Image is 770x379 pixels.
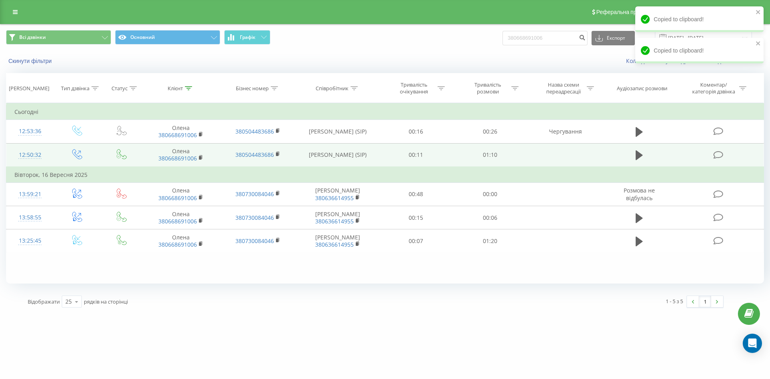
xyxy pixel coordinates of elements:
a: 380668691006 [158,154,197,162]
td: 00:11 [379,143,453,167]
span: рядків на сторінці [84,298,128,305]
a: 380668691006 [158,194,197,202]
a: Коли дані можуть відрізнятися вiд інших систем [626,57,764,65]
span: Відображати [28,298,60,305]
div: 13:25:45 [14,233,46,249]
div: Open Intercom Messenger [743,334,762,353]
td: 01:10 [453,143,527,167]
div: Тривалість розмови [466,81,509,95]
td: Олена [142,120,219,143]
div: Тип дзвінка [61,85,89,92]
div: Аудіозапис розмови [617,85,667,92]
a: 380668691006 [158,241,197,248]
td: 00:06 [453,206,527,229]
a: 380504483686 [235,151,274,158]
td: Сьогодні [6,104,764,120]
div: Клієнт [168,85,183,92]
span: Розмова не відбулась [624,186,655,201]
td: Олена [142,229,219,253]
a: 380636614955 [315,241,354,248]
div: 13:59:21 [14,186,46,202]
td: 00:48 [379,182,453,206]
td: 00:15 [379,206,453,229]
td: Олена [142,182,219,206]
div: [PERSON_NAME] [9,85,49,92]
a: 380730084046 [235,190,274,198]
div: 12:50:32 [14,147,46,163]
a: 1 [699,296,711,307]
span: Графік [240,34,255,40]
div: Тривалість очікування [393,81,436,95]
td: 00:07 [379,229,453,253]
span: Всі дзвінки [19,34,46,41]
button: close [756,40,761,48]
div: Copied to clipboard! [635,38,764,63]
div: 25 [65,298,72,306]
a: 380730084046 [235,237,274,245]
td: [PERSON_NAME] (SIP) [296,143,379,167]
div: Бізнес номер [236,85,269,92]
button: Графік [224,30,270,45]
div: Назва схеми переадресації [542,81,585,95]
td: [PERSON_NAME] [296,229,379,253]
button: close [756,9,761,16]
td: Вівторок, 16 Вересня 2025 [6,167,764,183]
a: 380636614955 [315,217,354,225]
td: Олена [142,206,219,229]
div: 1 - 5 з 5 [666,297,683,305]
td: Чергування [527,120,604,143]
div: Статус [111,85,128,92]
div: Співробітник [316,85,349,92]
a: 380668691006 [158,217,197,225]
input: Пошук за номером [503,31,588,45]
span: Реферальна програма [596,9,655,15]
td: 01:20 [453,229,527,253]
a: 380668691006 [158,131,197,139]
div: Коментар/категорія дзвінка [690,81,737,95]
td: [PERSON_NAME] (SIP) [296,120,379,143]
a: 380636614955 [315,194,354,202]
button: Основний [115,30,220,45]
td: 00:26 [453,120,527,143]
a: 380504483686 [235,128,274,135]
div: Copied to clipboard! [635,6,764,32]
div: 13:58:55 [14,210,46,225]
td: [PERSON_NAME] [296,206,379,229]
div: 12:53:36 [14,124,46,139]
td: 00:16 [379,120,453,143]
button: Скинути фільтри [6,57,56,65]
td: Олена [142,143,219,167]
button: Всі дзвінки [6,30,111,45]
button: Експорт [592,31,635,45]
a: 380730084046 [235,214,274,221]
td: 00:00 [453,182,527,206]
td: [PERSON_NAME] [296,182,379,206]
